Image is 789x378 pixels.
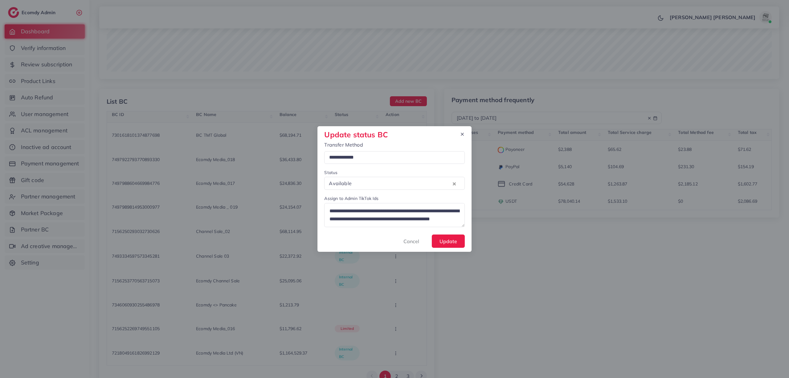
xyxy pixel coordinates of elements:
div: Search for option [324,177,464,189]
button: Cancel [396,235,427,248]
span: Available [328,179,353,188]
legend: Transfer Method [324,141,464,151]
input: Search for option [354,179,451,188]
label: Status [324,169,337,176]
button: Clear Selected [453,180,456,187]
button: Update [432,235,465,248]
h3: Update status BC [324,130,388,139]
div: Search for option [324,151,464,164]
input: Search for option [327,153,456,162]
label: Assign to Admin TikTok Ids [324,195,378,201]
